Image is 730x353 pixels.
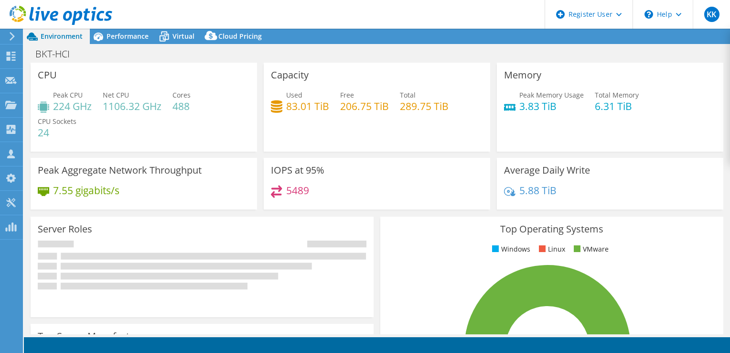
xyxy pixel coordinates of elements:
[38,331,153,342] h3: Top Server Manufacturers
[53,90,83,99] span: Peak CPU
[172,32,194,41] span: Virtual
[504,165,590,176] h3: Average Daily Write
[53,185,119,196] h4: 7.55 gigabits/s
[172,101,191,111] h4: 488
[490,244,530,254] li: Windows
[286,101,329,111] h4: 83.01 TiB
[172,90,191,99] span: Cores
[340,90,354,99] span: Free
[103,101,161,111] h4: 1106.32 GHz
[400,101,449,111] h4: 289.75 TiB
[31,49,85,59] h1: BKT-HCI
[41,32,83,41] span: Environment
[38,127,76,138] h4: 24
[400,90,416,99] span: Total
[53,101,92,111] h4: 224 GHz
[519,90,584,99] span: Peak Memory Usage
[504,70,541,80] h3: Memory
[38,224,92,234] h3: Server Roles
[38,165,202,176] h3: Peak Aggregate Network Throughput
[704,7,719,22] span: KK
[218,32,262,41] span: Cloud Pricing
[519,185,557,196] h4: 5.88 TiB
[286,185,309,196] h4: 5489
[644,10,653,19] svg: \n
[38,70,57,80] h3: CPU
[387,224,716,234] h3: Top Operating Systems
[537,244,565,254] li: Linux
[107,32,149,41] span: Performance
[595,90,639,99] span: Total Memory
[519,101,584,111] h4: 3.83 TiB
[595,101,639,111] h4: 6.31 TiB
[271,165,324,176] h3: IOPS at 95%
[103,90,129,99] span: Net CPU
[340,101,389,111] h4: 206.75 TiB
[286,90,302,99] span: Used
[271,70,309,80] h3: Capacity
[38,117,76,126] span: CPU Sockets
[571,244,609,254] li: VMware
